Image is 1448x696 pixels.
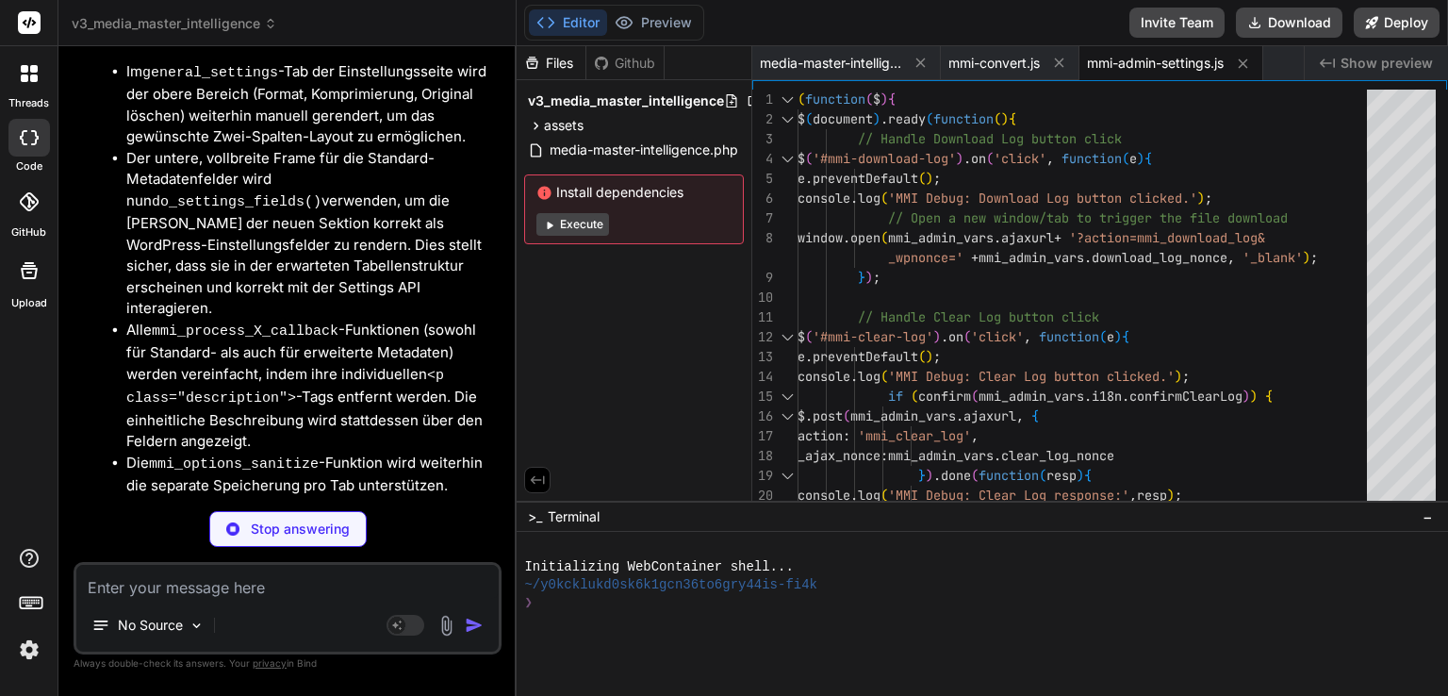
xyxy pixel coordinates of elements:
span: { [1084,467,1092,484]
span: v3_media_master_intelligence [528,91,724,110]
span: { [1009,110,1016,127]
span: ) [1242,388,1250,405]
span: ; [1310,249,1318,266]
span: 'click' [971,328,1024,345]
span: ; [1182,368,1190,385]
span: . [956,407,963,424]
div: 12 [752,327,773,347]
span: e [798,348,805,365]
div: 18 [752,446,773,466]
span: mmi_admin_vars [888,447,994,464]
code: do_settings_fields() [152,194,321,210]
span: $ [798,150,805,167]
div: 16 [752,406,773,426]
span: ) [873,110,880,127]
span: ( [865,91,873,108]
span: . [941,328,948,345]
span: ) [1114,328,1122,345]
img: settings [13,634,45,666]
li: Die -Funktion wird weiterhin die separate Speicherung pro Tab unterstützen. [126,453,498,497]
span: ) [1077,467,1084,484]
span: preventDefault [813,348,918,365]
span: , [971,427,979,444]
span: v3_media_master_intelligence [72,14,277,33]
span: . [1084,249,1092,266]
span: ~/y0kcklukd0sk6k1gcn36to6gry44is-fi4k [524,576,817,594]
span: if [888,388,903,405]
span: : [843,427,850,444]
span: { [1122,328,1129,345]
span: ( [994,110,1001,127]
div: 8 [752,228,773,248]
span: mmi_admin_vars [888,229,994,246]
p: Always double-check its answers. Your in Bind [74,655,502,672]
span: , [1227,249,1235,266]
span: _ajax_nonce [798,447,880,464]
span: mmi_admin_vars [850,407,956,424]
button: Deploy [1354,8,1440,38]
span: console [798,487,850,504]
span: , [1046,150,1054,167]
span: ( [880,190,888,207]
span: . [1122,388,1129,405]
div: 11 [752,307,773,327]
div: 7 [752,208,773,228]
span: ) [1250,388,1258,405]
span: log [858,368,880,385]
div: 20 [752,486,773,505]
span: 'mmi_clear_log' [858,427,971,444]
span: e [1129,150,1137,167]
span: , [1129,487,1137,504]
span: + [1054,229,1061,246]
span: '#mmi-download-log' [813,150,956,167]
span: resp [1137,487,1167,504]
span: on [971,150,986,167]
div: 5 [752,169,773,189]
span: post [813,407,843,424]
span: ( [1099,328,1107,345]
span: $ [798,328,805,345]
span: Initializing WebContainer shell... [524,558,793,576]
span: 'MMI Debug: Clear Log response:' [888,487,1129,504]
li: Der untere, vollbreite Frame für die Standard-Metadatenfelder wird nun verwenden, um die [PERSON_... [126,148,498,320]
span: '_blank' [1242,249,1303,266]
span: ) [1197,190,1205,207]
div: 14 [752,367,773,387]
span: e [1107,328,1114,345]
label: Upload [11,295,47,311]
span: function [805,91,865,108]
span: ) [926,170,933,187]
div: 4 [752,149,773,169]
code: mmi_process_X_callback [152,323,338,340]
span: . [805,407,813,424]
button: Editor [529,9,607,36]
span: ( [1039,467,1046,484]
div: Click to collapse the range. [775,149,799,169]
button: − [1419,502,1437,532]
div: Click to collapse the range. [775,406,799,426]
span: ) [926,467,933,484]
span: ( [911,388,918,405]
span: function [979,467,1039,484]
span: Terminal [548,507,600,526]
span: , [1016,407,1024,424]
span: ready [888,110,926,127]
li: Alle -Funktionen (sowohl für Standard- als auch für erweiterte Metadaten) werden vereinfacht, ind... [126,320,498,453]
span: . [850,487,858,504]
span: privacy [253,657,287,669]
span: function [933,110,994,127]
span: ( [880,368,888,385]
span: . [880,110,888,127]
span: . [843,229,850,246]
span: ; [873,269,880,286]
span: . [805,170,813,187]
div: 17 [752,426,773,446]
img: attachment [436,615,457,637]
span: ) [1303,249,1310,266]
span: resp [1046,467,1077,484]
span: log [858,190,880,207]
span: preventDefault [813,170,918,187]
span: . [963,150,971,167]
span: ) [926,348,933,365]
span: Show preview [1341,54,1433,73]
